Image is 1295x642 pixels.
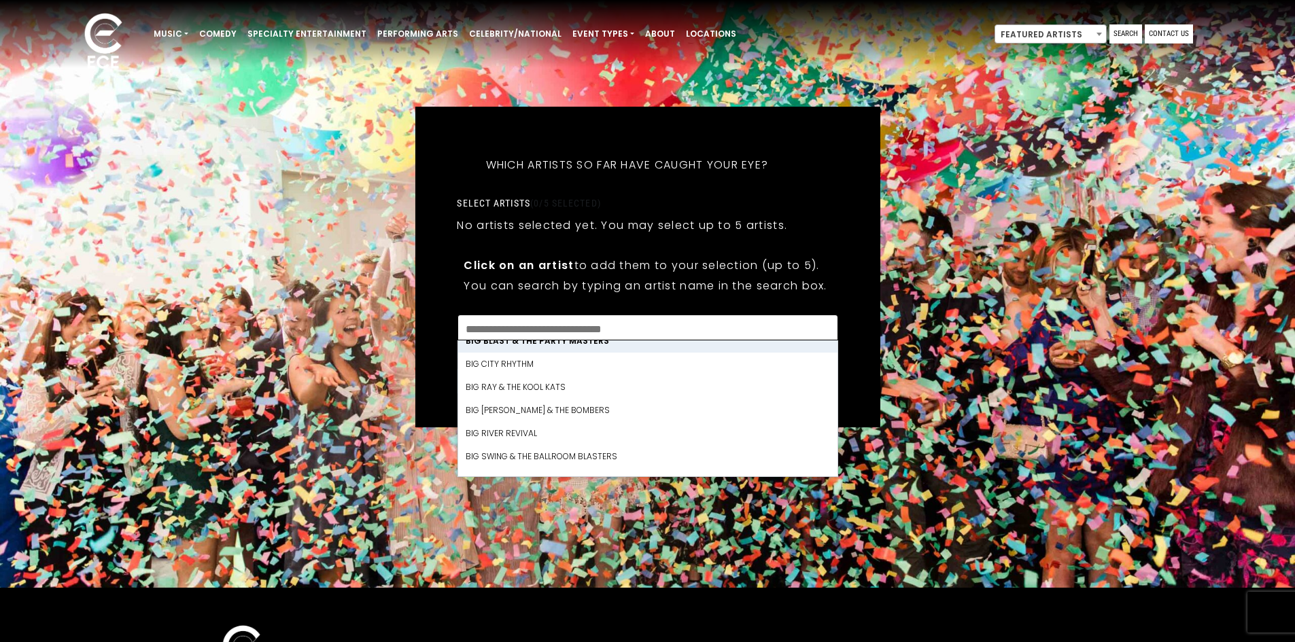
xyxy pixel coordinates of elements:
p: to add them to your selection (up to 5). [464,257,831,274]
li: Big Swing & The Ballroom Blasters [457,445,837,468]
a: Celebrity/National [464,22,567,46]
label: Select artists [457,197,600,209]
span: Featured Artists [995,25,1106,44]
a: Contact Us [1145,24,1193,43]
a: Locations [680,22,742,46]
span: (0/5 selected) [530,198,601,209]
li: Big [PERSON_NAME] & The Bombers [457,399,837,422]
p: No artists selected yet. You may select up to 5 artists. [457,217,787,234]
strong: Click on an artist [464,257,574,273]
a: About [640,22,680,46]
li: Big Ray & The Kool Kats [457,376,837,399]
a: Specialty Entertainment [242,22,372,46]
li: Big Swing Dance Experience [457,468,837,491]
li: Big River Revival [457,422,837,445]
h5: Which artists so far have caught your eye? [457,141,797,190]
li: Big City Rhythm [457,353,837,376]
a: Search [1109,24,1142,43]
span: Featured Artists [995,24,1107,43]
p: You can search by typing an artist name in the search box. [464,277,831,294]
textarea: Search [466,323,829,336]
li: Big Blast & The Party Masters [457,329,837,353]
a: Music [148,22,194,46]
a: Comedy [194,22,242,46]
a: Performing Arts [372,22,464,46]
a: Event Types [567,22,640,46]
img: ece_new_logo_whitev2-1.png [69,10,137,75]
